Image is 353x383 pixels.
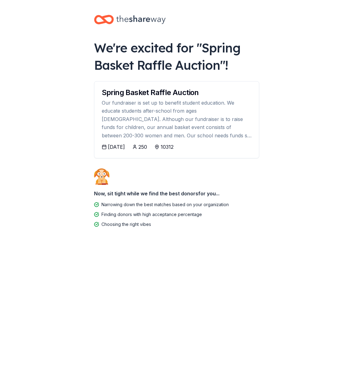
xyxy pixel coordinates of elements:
[94,187,259,200] div: Now, sit tight while we find the best donors for you...
[101,201,229,208] div: Narrowing down the best matches based on your organization
[102,89,252,96] div: Spring Basket Raffle Auction
[94,168,109,185] img: Dog waiting patiently
[101,221,151,228] div: Choosing the right vibes
[101,211,202,218] div: Finding donors with high acceptance percentage
[138,143,147,151] div: 250
[94,39,259,74] div: We're excited for " Spring Basket Raffle Auction "!
[108,143,125,151] div: [DATE]
[102,99,252,139] div: Our fundraiser is set up to benefit student education. We educate students after-school from ages...
[161,143,174,151] div: 10312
